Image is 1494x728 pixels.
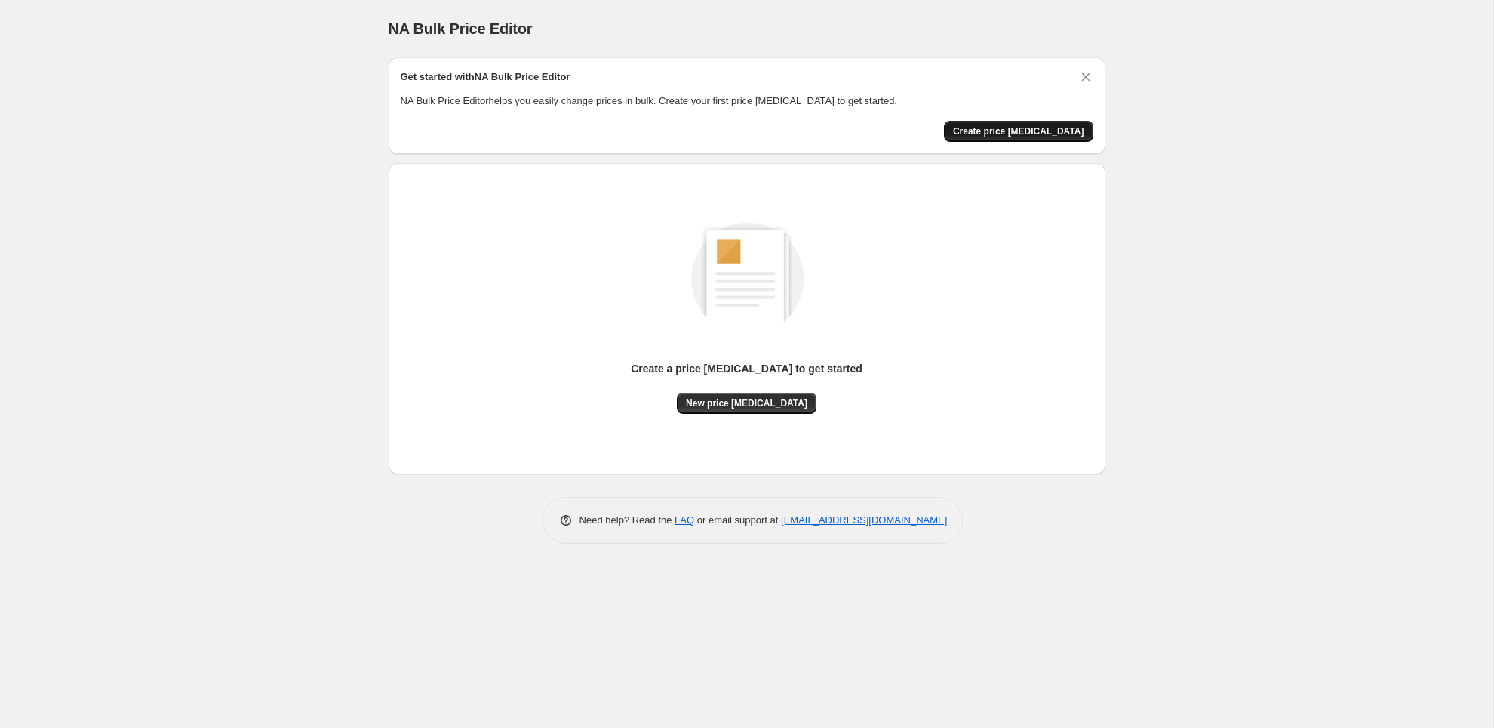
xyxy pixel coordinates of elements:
button: Create price change job [944,121,1093,142]
span: or email support at [694,514,781,526]
span: NA Bulk Price Editor [389,20,533,37]
span: Create price [MEDICAL_DATA] [953,125,1084,137]
button: Dismiss card [1078,69,1093,85]
p: NA Bulk Price Editor helps you easily change prices in bulk. Create your first price [MEDICAL_DAT... [401,94,1093,109]
p: Create a price [MEDICAL_DATA] to get started [631,361,862,376]
h2: Get started with NA Bulk Price Editor [401,69,570,85]
span: New price [MEDICAL_DATA] [686,397,807,409]
button: New price [MEDICAL_DATA] [677,393,816,414]
a: FAQ [675,514,694,526]
a: [EMAIL_ADDRESS][DOMAIN_NAME] [781,514,947,526]
span: Need help? Read the [579,514,675,526]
